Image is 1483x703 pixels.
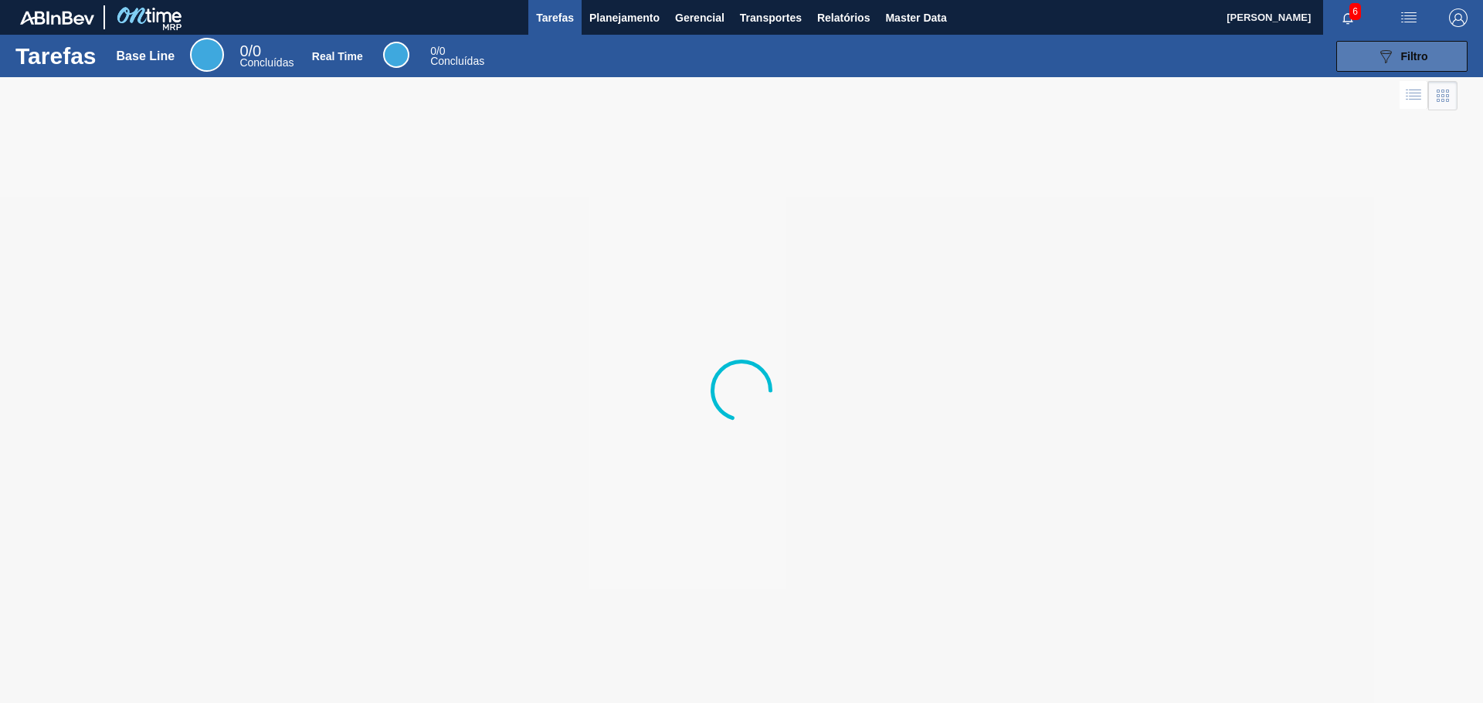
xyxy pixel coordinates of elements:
div: Real Time [430,46,484,66]
div: Base Line [190,38,224,72]
img: TNhmsLtSVTkK8tSr43FrP2fwEKptu5GPRR3wAAAABJRU5ErkJggg== [20,11,94,25]
h1: Tarefas [15,47,97,65]
button: Notificações [1323,7,1373,29]
span: 0 [239,42,248,59]
span: Transportes [740,8,802,27]
span: / 0 [430,45,445,57]
span: Filtro [1401,50,1428,63]
span: Planejamento [589,8,660,27]
img: Logout [1449,8,1468,27]
span: Gerencial [675,8,725,27]
span: Concluídas [239,56,294,69]
span: Tarefas [536,8,574,27]
div: Real Time [312,50,363,63]
img: userActions [1400,8,1418,27]
div: Base Line [117,49,175,63]
div: Real Time [383,42,409,68]
span: Master Data [885,8,946,27]
span: / 0 [239,42,261,59]
button: Filtro [1336,41,1468,72]
div: Base Line [239,45,294,68]
span: 6 [1349,3,1361,20]
span: Concluídas [430,55,484,67]
span: 0 [430,45,436,57]
span: Relatórios [817,8,870,27]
